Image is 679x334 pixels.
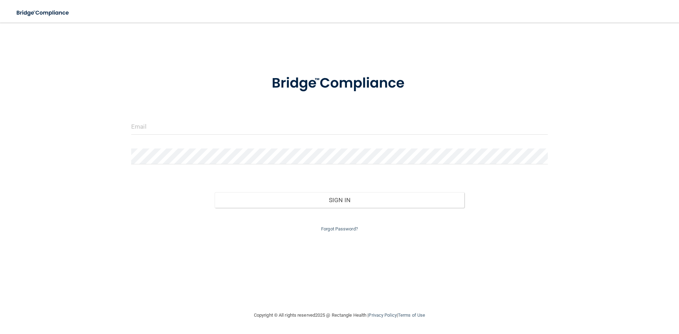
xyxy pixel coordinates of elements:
[321,226,358,232] a: Forgot Password?
[131,119,548,135] input: Email
[368,312,396,318] a: Privacy Policy
[11,6,76,20] img: bridge_compliance_login_screen.278c3ca4.svg
[398,312,425,318] a: Terms of Use
[257,65,422,102] img: bridge_compliance_login_screen.278c3ca4.svg
[210,304,469,327] div: Copyright © All rights reserved 2025 @ Rectangle Health | |
[215,192,465,208] button: Sign In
